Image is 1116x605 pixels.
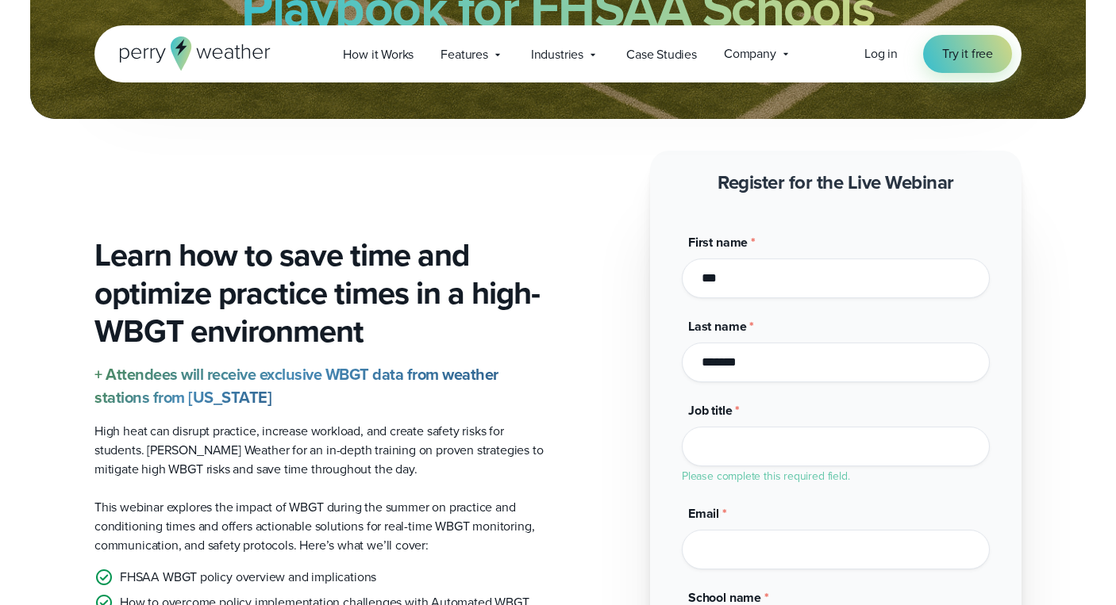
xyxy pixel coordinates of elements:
span: Company [724,44,776,63]
label: Please complete this required field. [682,468,849,484]
span: How it Works [343,45,414,64]
strong: Register for the Live Webinar [718,168,954,197]
span: First name [688,233,748,251]
span: Job title [688,401,732,419]
span: Try it free [942,44,993,63]
p: High heat can disrupt practice, increase workload, and create safety risks for students. [PERSON_... [94,422,545,479]
a: How it Works [329,38,427,71]
span: Case Studies [626,45,697,64]
p: FHSAA WBGT policy overview and implications [120,568,376,587]
span: Features [441,45,488,64]
a: Try it free [923,35,1012,73]
span: Email [688,504,719,523]
h3: Learn how to save time and optimize practice times in a high-WBGT environment [94,236,545,350]
a: Log in [864,44,898,63]
span: Industries [531,45,583,64]
span: Last name [688,317,746,335]
strong: + Attendees will receive exclusive WBGT data from weather stations from [US_STATE] [94,362,498,409]
p: This webinar explores the impact of WBGT during the summer on practice and conditioning times and... [94,498,545,555]
a: Case Studies [613,38,710,71]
